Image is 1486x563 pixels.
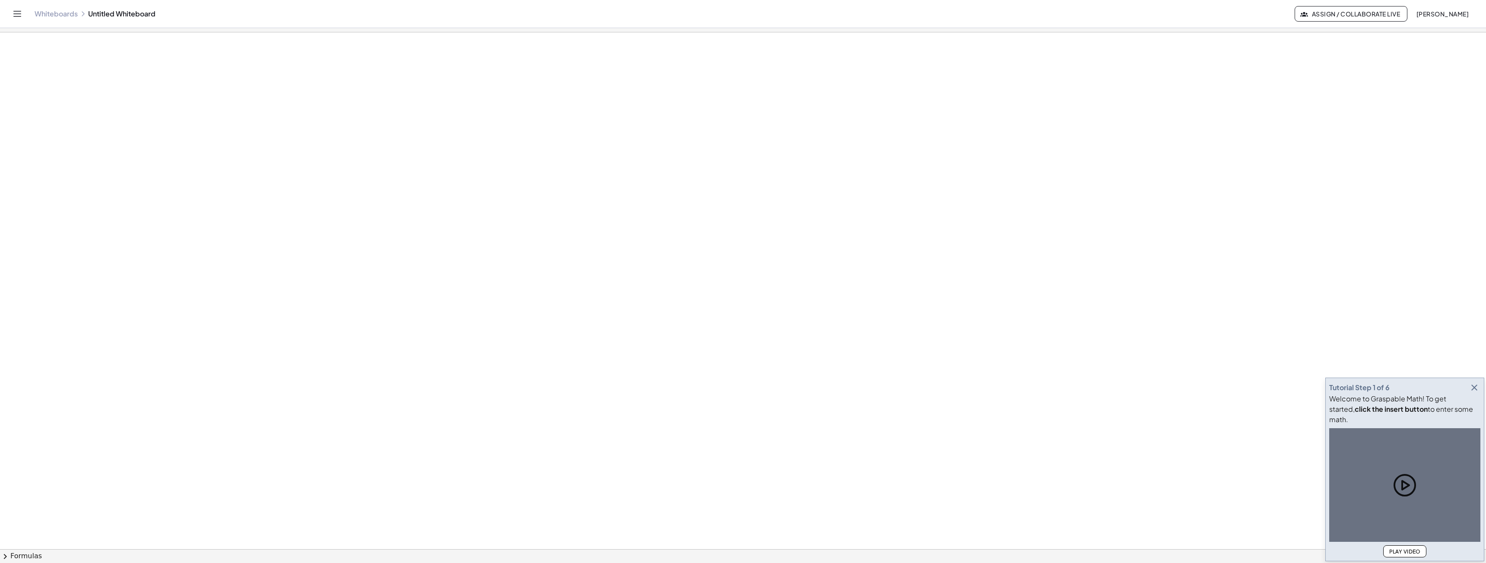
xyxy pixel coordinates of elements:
span: Assign / Collaborate Live [1302,10,1400,18]
b: click the insert button [1355,404,1428,414]
span: [PERSON_NAME] [1416,10,1469,18]
button: Play Video [1383,545,1426,557]
span: Play Video [1389,548,1421,555]
div: Tutorial Step 1 of 6 [1329,382,1390,393]
div: Welcome to Graspable Math! To get started, to enter some math. [1329,394,1480,425]
button: [PERSON_NAME] [1409,6,1476,22]
a: Whiteboards [35,10,78,18]
button: Toggle navigation [10,7,24,21]
button: Assign / Collaborate Live [1295,6,1407,22]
